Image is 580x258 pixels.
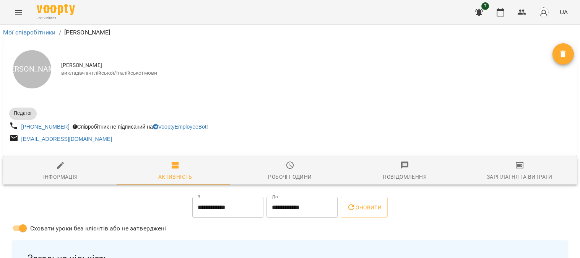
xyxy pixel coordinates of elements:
[347,203,382,212] span: Оновити
[3,28,577,37] nav: breadcrumb
[59,28,61,37] li: /
[487,172,552,181] div: Зарплатня та Витрати
[13,50,51,88] div: [PERSON_NAME]
[341,197,388,218] button: Оновити
[560,8,568,16] span: UA
[538,7,549,18] img: avatar_s.png
[37,4,75,15] img: Voopty Logo
[158,172,192,181] div: Активність
[21,136,112,142] a: [EMAIL_ADDRESS][DOMAIN_NAME]
[9,3,28,21] button: Menu
[383,172,427,181] div: Повідомлення
[43,172,78,181] div: Інформація
[153,124,206,130] a: VooptyEmployeeBot
[3,29,56,36] a: Мої співробітники
[71,121,210,132] div: Співробітник не підписаний на !
[21,124,70,130] a: [PHONE_NUMBER]
[30,224,166,233] span: Сховати уроки без клієнтів або не затверджені
[9,110,37,117] span: Педагог
[552,43,574,65] button: Видалити
[481,2,489,10] span: 7
[61,62,552,69] span: [PERSON_NAME]
[268,172,312,181] div: Робочі години
[64,28,110,37] p: [PERSON_NAME]
[37,16,75,21] span: For Business
[61,69,552,77] span: викладач англійської/італійської мови
[557,5,571,19] button: UA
